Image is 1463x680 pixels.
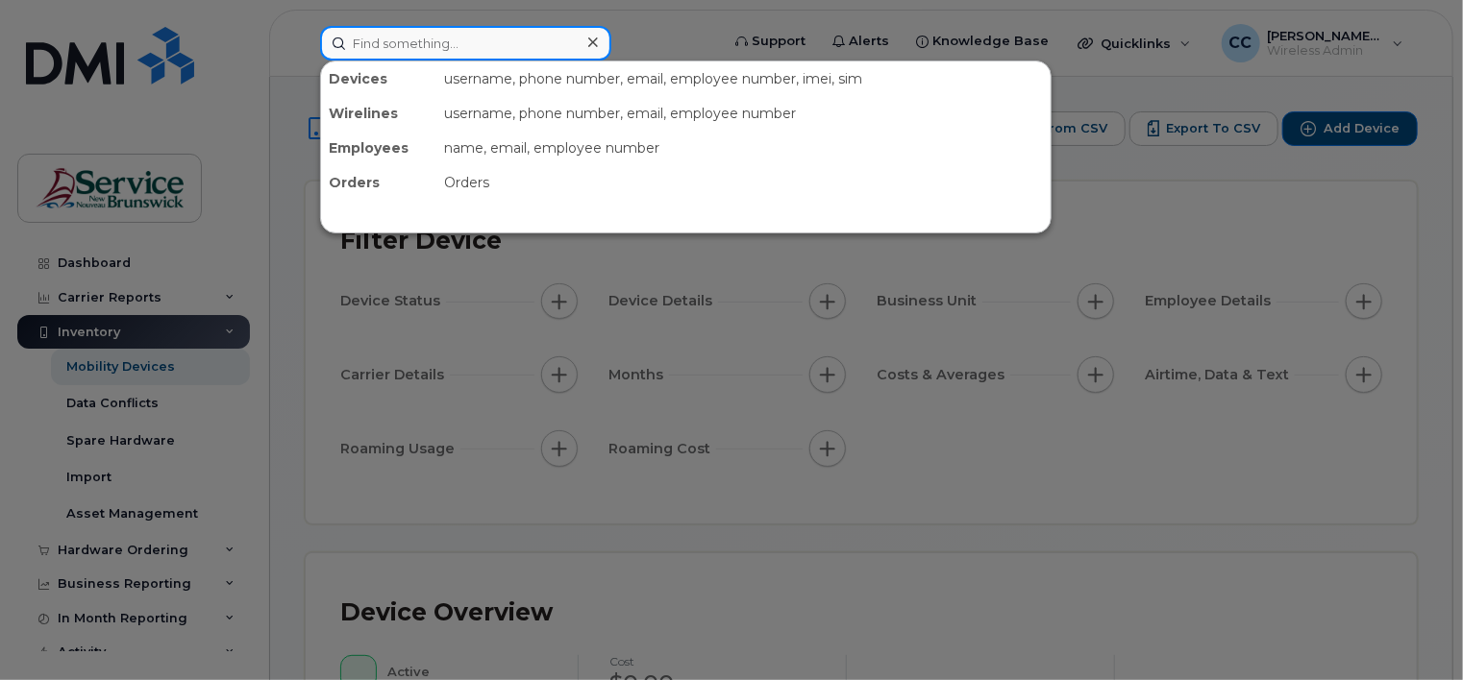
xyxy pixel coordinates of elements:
div: Orders [321,165,436,200]
div: Devices [321,61,436,96]
div: Employees [321,131,436,165]
div: username, phone number, email, employee number, imei, sim [436,61,1051,96]
div: username, phone number, email, employee number [436,96,1051,131]
div: name, email, employee number [436,131,1051,165]
div: Wirelines [321,96,436,131]
div: Orders [436,165,1051,200]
